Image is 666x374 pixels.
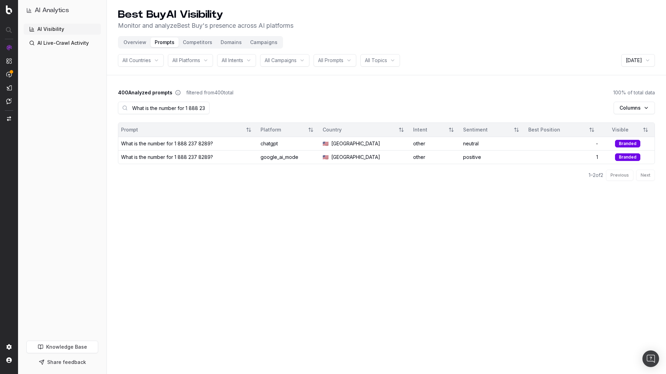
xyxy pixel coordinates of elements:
div: chatgpt [261,140,317,147]
div: Best Position [528,126,583,133]
span: filtered from 400 total [186,89,233,96]
button: Sort [445,124,458,136]
img: Setting [6,344,12,350]
button: AI Analytics [26,6,98,15]
button: Sort [395,124,408,136]
div: Open Intercom Messenger [642,350,659,367]
div: What is the number for 1 888 237 8289? [121,140,213,147]
h1: AI Analytics [35,6,69,15]
div: 1 [528,154,598,161]
div: What is the number for 1 888 237 8289? [121,154,213,161]
img: My account [6,357,12,363]
span: All Countries [122,57,151,64]
button: Prompts [151,37,179,47]
div: Country [323,126,392,133]
div: neutral [463,140,523,147]
img: Intelligence [6,58,12,64]
button: Sort [242,124,255,136]
img: Switch project [7,116,11,121]
span: All Intents [222,57,243,64]
div: - [528,140,598,147]
span: 🇺🇸 [323,154,328,161]
input: Search prompts... [118,102,210,114]
img: Botify logo [6,5,12,14]
div: Sentiment [463,126,507,133]
button: Sort [639,124,652,136]
span: [GEOGRAPHIC_DATA] [331,140,380,147]
img: Activation [6,71,12,77]
button: Domains [216,37,246,47]
div: Intent [413,126,443,133]
img: Studio [6,85,12,91]
a: AI Visibility [24,24,101,35]
img: Assist [6,98,12,104]
h1: Best Buy AI Visibility [118,8,293,21]
button: Sort [510,124,523,136]
button: Competitors [179,37,216,47]
button: Sort [305,124,317,136]
div: 1 – 2 of 2 [589,172,603,179]
a: AI Live-Crawl Activity [24,37,101,49]
span: 100 % of total data [613,89,655,96]
span: All Platforms [172,57,200,64]
span: All Campaigns [265,57,297,64]
span: All Topics [365,57,387,64]
span: 400 Analyzed prompts [118,89,172,96]
p: Monitor and analyze Best Buy 's presence across AI platforms [118,21,293,31]
button: Share feedback [26,356,98,368]
div: Platform [261,126,302,133]
div: positive [463,154,523,161]
button: Columns [614,102,655,114]
span: [GEOGRAPHIC_DATA] [331,154,380,161]
button: Campaigns [246,37,282,47]
button: Overview [119,37,151,47]
div: Visible [604,126,637,133]
span: 🇺🇸 [323,140,328,147]
div: Prompt [121,126,240,133]
div: Branded [615,153,640,161]
img: Analytics [6,45,12,50]
div: other [413,140,458,147]
div: other [413,154,458,161]
div: Branded [615,140,640,147]
button: Sort [586,124,598,136]
div: google_ai_mode [261,154,317,161]
a: Knowledge Base [26,341,98,353]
